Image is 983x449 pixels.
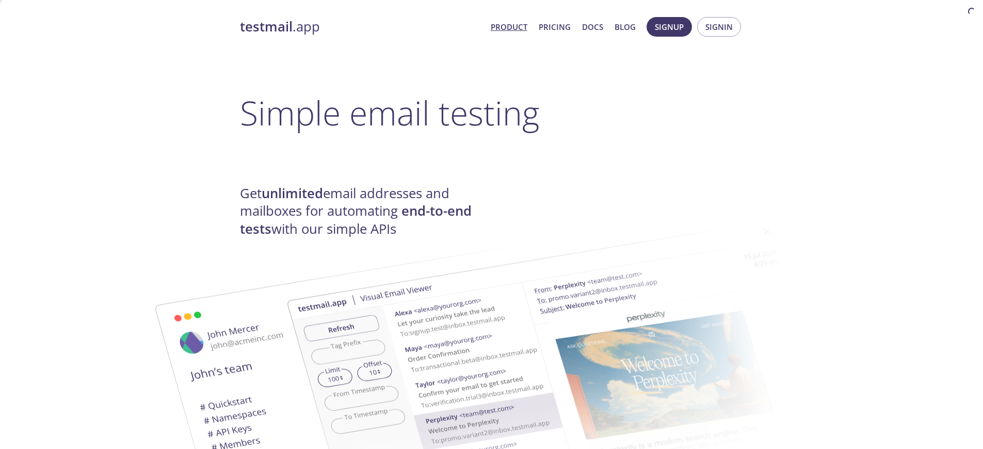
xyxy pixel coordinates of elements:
[705,20,733,34] span: Signin
[491,20,527,34] a: Product
[539,20,571,34] a: Pricing
[240,18,293,36] strong: testmail
[615,20,636,34] a: Blog
[647,17,692,37] button: Signup
[240,93,744,133] h1: Simple email testing
[262,184,323,202] strong: unlimited
[240,202,472,237] strong: end-to-end tests
[240,18,482,36] a: testmail.app
[240,185,492,238] h4: Get email addresses and mailboxes for automating with our simple APIs
[697,17,741,37] button: Signin
[655,20,684,34] span: Signup
[582,20,603,34] a: Docs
